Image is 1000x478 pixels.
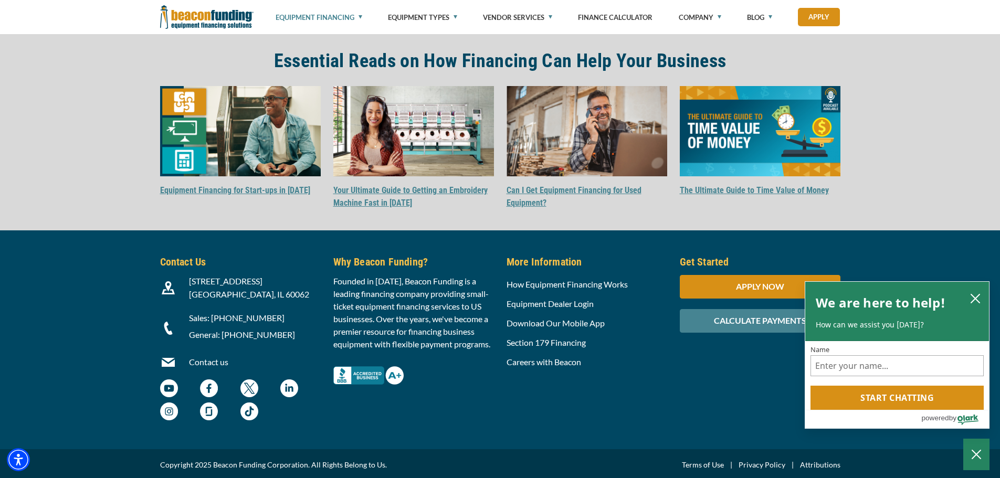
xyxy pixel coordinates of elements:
label: Name [810,346,984,353]
a: Equipment Dealer Login [507,299,594,309]
button: Start chatting [810,386,984,410]
img: Beacon Funding Facebook [200,379,218,397]
img: Beacon Funding location [162,281,175,294]
img: Beacon Funding LinkedIn [280,379,298,397]
a: The Ultimate Guide to Time Value of Money [680,185,829,195]
img: Beacon Funding Glassdoor [200,402,218,420]
button: close chatbox [967,291,984,305]
img: Beacon Funding Phone [162,322,175,335]
a: Beacon Funding twitter - open in a new tab [240,385,258,395]
a: Privacy Policy [739,459,785,471]
h5: Why Beacon Funding? [333,254,494,270]
img: Beacon Funding TikTok [240,402,258,420]
a: Attributions [800,459,840,471]
a: Contact us [189,357,228,367]
a: Download Our Mobile App [507,318,605,328]
img: Beacon Funding Instagram [160,402,178,420]
div: Accessibility Menu [7,448,30,471]
a: Beacon Funding Glassdoor - open in a new tab [200,408,218,418]
button: Close Chatbox [963,439,990,470]
a: Careers with Beacon [507,357,581,367]
p: Founded in [DATE], Beacon Funding is a leading financing company providing small-ticket equipment... [333,275,494,350]
div: olark chatbox [805,281,990,429]
span: Copyright 2025 Beacon Funding Corporation. All Rights Belong to Us. [160,459,387,471]
a: Beacon Funding TikTok - open in a new tab [240,408,258,418]
span: by [949,411,956,424]
p: Sales: [PHONE_NUMBER] [189,312,321,324]
input: Name [810,355,984,376]
a: Can I Get Equipment Financing for Used Equipment? [507,185,641,208]
a: Powered by Olark [921,410,989,428]
span: | [785,459,800,471]
a: Essential Reads on How Financing Can Help Your Business [160,52,840,70]
div: CALCULATE PAYMENTS [680,309,840,333]
img: Can I Get Equipment Financing for Used Equipment? [507,86,667,176]
h5: Contact Us [160,254,321,270]
p: How can we assist you [DATE]? [816,320,978,330]
h2: We are here to help! [816,292,945,313]
a: Section 179 Financing [507,337,586,347]
a: Beacon Funding Facebook - open in a new tab [200,385,218,395]
a: Terms of Use [682,459,724,471]
div: APPLY NOW [680,275,840,299]
a: CALCULATE PAYMENTS [680,315,840,325]
p: General: [PHONE_NUMBER] [189,328,321,341]
img: Beacon Funding Email Contact Icon [162,356,175,369]
img: Your Ultimate Guide to Getting an Embroidery Machine Fast in 2025 [333,86,494,176]
a: How Equipment Financing Works [507,279,628,289]
a: Equipment Financing for Start-ups in [DATE] [160,185,310,195]
img: The Ultimate Guide to Time Value of Money [680,86,840,176]
a: Beacon Funding LinkedIn - open in a new tab [280,385,298,395]
a: Beacon Funding YouTube Channel - open in a new tab [160,385,178,395]
a: Beacon Funding Instagram - open in a new tab [160,408,178,418]
a: Your Ultimate Guide to Getting an Embroidery Machine Fast in [DATE] [333,185,488,208]
img: Beacon Funding twitter [240,379,258,397]
span: [STREET_ADDRESS] [GEOGRAPHIC_DATA], IL 60062 [189,276,309,299]
span: | [724,459,739,471]
a: Apply [798,8,840,26]
h5: More Information [507,254,667,270]
img: Equipment Financing for Start-ups in 2025 [160,86,321,176]
span: powered [921,411,949,424]
a: APPLY NOW [680,281,840,291]
h5: Get Started [680,254,840,270]
a: Better Business Bureau Complaint Free A+ Rating - open in a new tab [333,363,404,373]
img: Better Business Bureau Complaint Free A+ Rating [333,366,404,385]
img: Beacon Funding YouTube Channel [160,379,178,397]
